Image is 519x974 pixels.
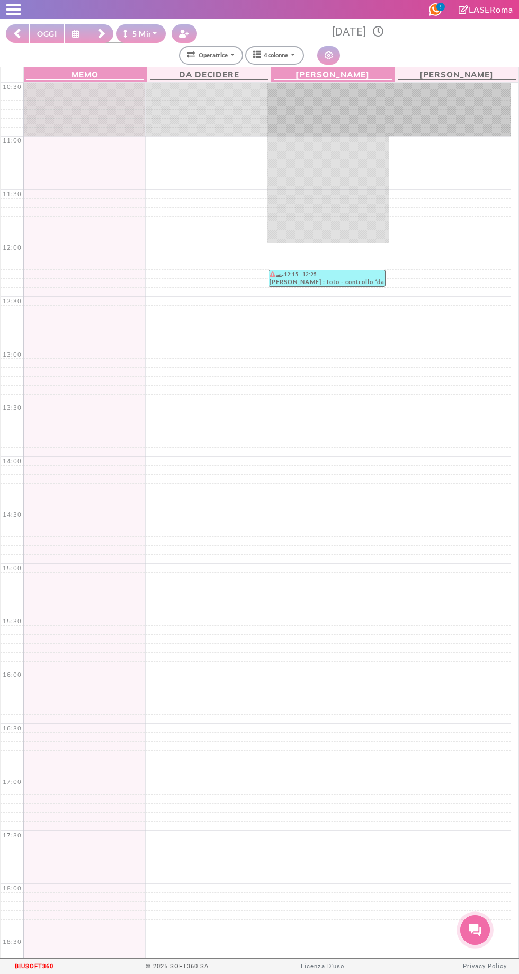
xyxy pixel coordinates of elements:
[270,278,384,286] div: [PERSON_NAME] : foto - controllo *da remoto* tramite foto
[398,68,516,80] span: [PERSON_NAME]
[463,963,507,970] a: Privacy Policy
[1,190,24,198] div: 11:30
[150,68,268,80] span: Da Decidere
[1,724,24,732] div: 16:30
[1,244,24,251] div: 12:00
[1,511,24,518] div: 14:30
[1,297,24,305] div: 12:30
[1,884,24,892] div: 18:00
[26,68,145,80] span: Memo
[1,778,24,785] div: 17:00
[1,564,24,572] div: 15:00
[274,68,392,80] span: [PERSON_NAME]
[270,271,384,278] div: 12:15 - 12:25
[1,137,24,144] div: 11:00
[1,351,24,358] div: 13:00
[29,24,65,43] button: OGGI
[1,617,24,625] div: 15:30
[1,938,24,945] div: 18:30
[459,5,469,14] i: Clicca per andare alla pagina di firma
[1,831,24,839] div: 17:30
[459,4,513,14] a: LASERoma
[203,25,513,39] h3: [DATE]
[123,28,163,39] div: 5 Minuti
[301,963,344,970] a: Licenza D'uso
[1,404,24,411] div: 13:30
[1,671,24,678] div: 16:00
[270,271,275,277] i: Il cliente ha degli insoluti
[1,83,24,91] div: 10:30
[1,457,24,465] div: 14:00
[172,24,197,43] button: Crea nuovo contatto rapido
